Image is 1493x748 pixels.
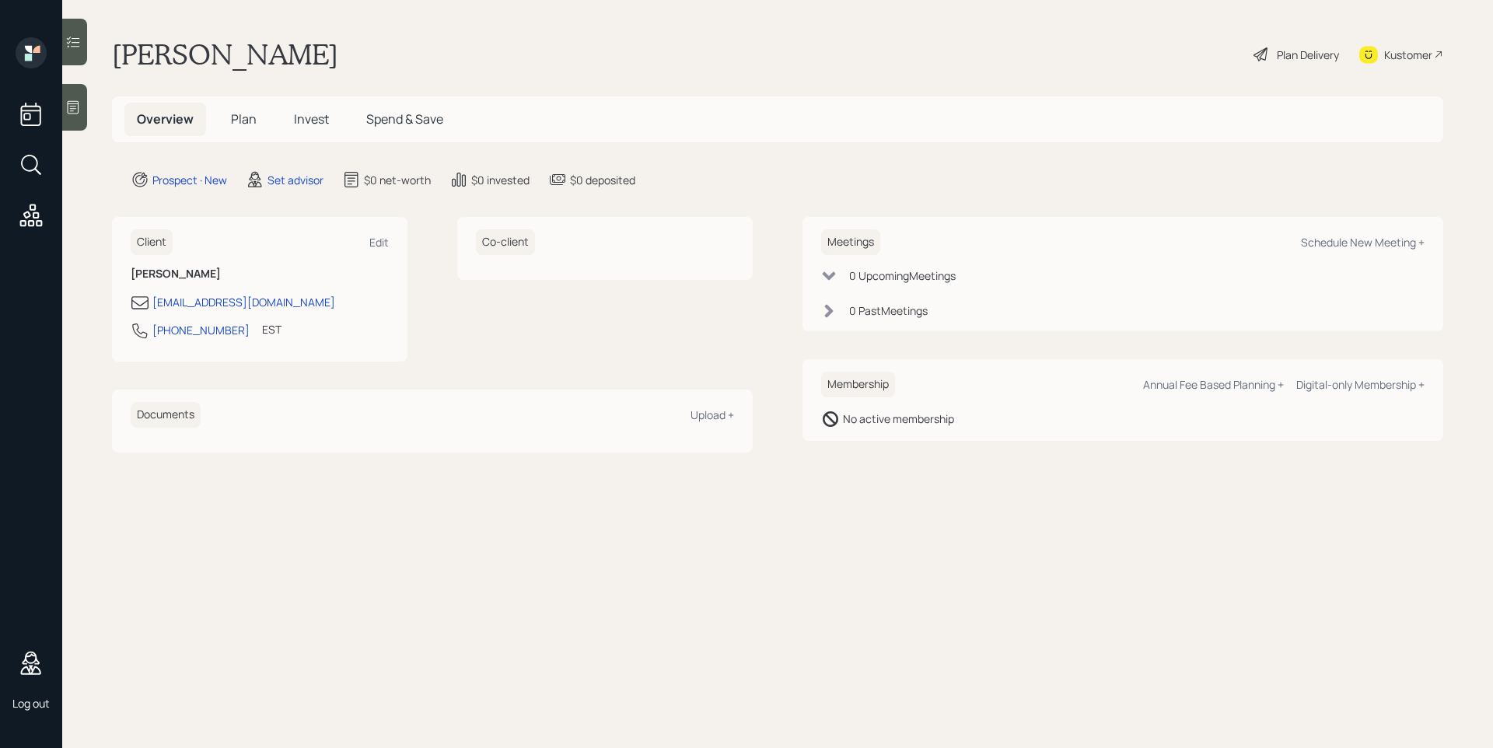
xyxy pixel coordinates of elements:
[131,402,201,428] h6: Documents
[12,696,50,711] div: Log out
[294,110,329,128] span: Invest
[267,172,323,188] div: Set advisor
[131,229,173,255] h6: Client
[1384,47,1432,63] div: Kustomer
[849,267,956,284] div: 0 Upcoming Meeting s
[849,302,928,319] div: 0 Past Meeting s
[1143,377,1284,392] div: Annual Fee Based Planning +
[1301,235,1425,250] div: Schedule New Meeting +
[476,229,535,255] h6: Co-client
[821,229,880,255] h6: Meetings
[369,235,389,250] div: Edit
[843,411,954,427] div: No active membership
[1277,47,1339,63] div: Plan Delivery
[137,110,194,128] span: Overview
[131,267,389,281] h6: [PERSON_NAME]
[570,172,635,188] div: $0 deposited
[152,322,250,338] div: [PHONE_NUMBER]
[821,372,895,397] h6: Membership
[691,407,734,422] div: Upload +
[152,294,335,310] div: [EMAIL_ADDRESS][DOMAIN_NAME]
[152,172,227,188] div: Prospect · New
[366,110,443,128] span: Spend & Save
[1296,377,1425,392] div: Digital-only Membership +
[262,321,281,337] div: EST
[231,110,257,128] span: Plan
[364,172,431,188] div: $0 net-worth
[112,37,338,72] h1: [PERSON_NAME]
[471,172,530,188] div: $0 invested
